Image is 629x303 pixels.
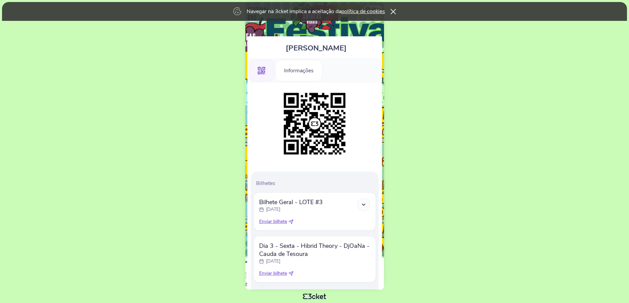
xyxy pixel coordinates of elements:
[256,180,376,187] p: Bilhetes
[280,89,349,158] img: f7f37af3c4a941d7ace8845593afbce7.png
[259,198,323,206] span: Bilhete Geral - LOTE #3
[266,258,280,265] p: [DATE]
[266,206,280,213] p: [DATE]
[259,218,287,225] span: Enviar bilhete
[275,66,322,74] a: Informações
[286,43,347,53] span: [PERSON_NAME]
[259,242,370,258] span: Dia 3 - Sexta - Hibrid Theory - DjOaNa - Cauda de Tesoura
[341,8,385,15] a: política de cookies
[247,8,385,15] p: Navegar na 3cket implica a aceitação da
[259,270,287,277] span: Enviar bilhete
[275,60,322,81] div: Informações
